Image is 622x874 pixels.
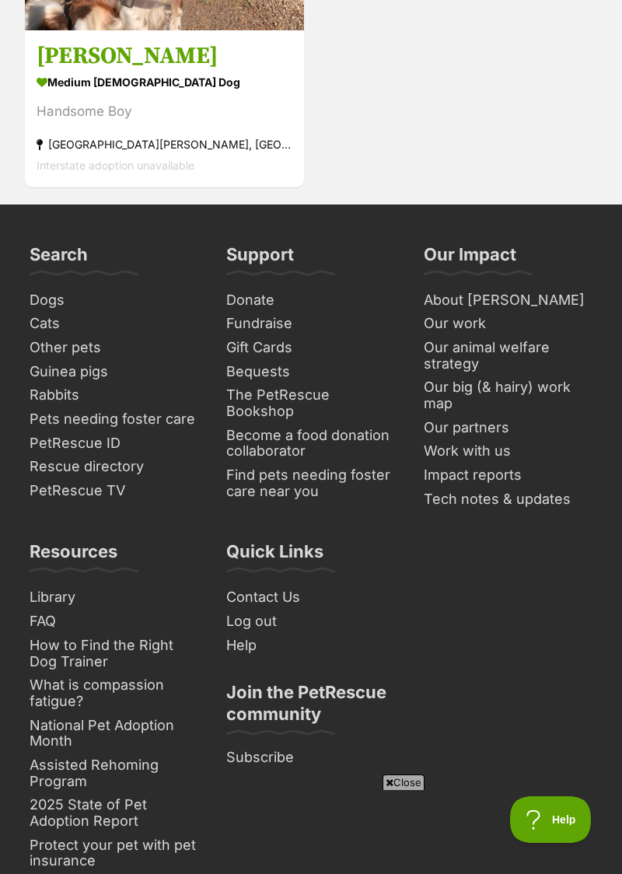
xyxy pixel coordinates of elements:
[30,540,117,572] h3: Resources
[23,753,204,793] a: Assisted Rehoming Program
[23,288,204,313] a: Dogs
[28,796,594,866] iframe: Advertisement
[23,673,204,713] a: What is compassion fatigue?
[37,41,292,71] h3: [PERSON_NAME]
[226,540,323,572] h3: Quick Links
[220,634,401,658] a: Help
[418,376,599,415] a: Our big (& hairy) work map
[220,586,401,610] a: Contact Us
[23,586,204,610] a: Library
[23,610,204,634] a: FAQ
[23,634,204,673] a: How to Find the Right Dog Trainer
[418,463,599,488] a: Impact reports
[418,488,599,512] a: Tech notes & updates
[220,746,401,770] a: Subscribe
[23,793,204,833] a: 2025 State of Pet Adoption Report
[220,288,401,313] a: Donate
[418,336,599,376] a: Our animal welfare strategy
[23,455,204,479] a: Rescue directory
[220,383,401,423] a: The PetRescue Bookshop
[25,30,304,187] a: [PERSON_NAME] medium [DEMOGRAPHIC_DATA] Dog Handsome Boy [GEOGRAPHIC_DATA][PERSON_NAME], [GEOGRAP...
[418,416,599,440] a: Our partners
[226,681,395,734] h3: Join the PetRescue community
[30,243,88,274] h3: Search
[418,312,599,336] a: Our work
[510,796,591,843] iframe: Help Scout Beacon - Open
[37,134,292,155] div: [GEOGRAPHIC_DATA][PERSON_NAME], [GEOGRAPHIC_DATA]
[23,432,204,456] a: PetRescue ID
[23,714,204,753] a: National Pet Adoption Month
[220,336,401,360] a: Gift Cards
[23,360,204,384] a: Guinea pigs
[37,71,292,93] div: medium [DEMOGRAPHIC_DATA] Dog
[220,610,401,634] a: Log out
[23,834,204,873] a: Protect your pet with pet insurance
[23,383,204,407] a: Rabbits
[418,288,599,313] a: About [PERSON_NAME]
[23,312,204,336] a: Cats
[220,463,401,503] a: Find pets needing foster care near you
[424,243,516,274] h3: Our Impact
[220,312,401,336] a: Fundraise
[226,243,294,274] h3: Support
[37,101,292,122] div: Handsome Boy
[220,424,401,463] a: Become a food donation collaborator
[418,439,599,463] a: Work with us
[220,360,401,384] a: Bequests
[23,479,204,503] a: PetRescue TV
[383,774,425,790] span: Close
[23,407,204,432] a: Pets needing foster care
[37,159,194,172] span: Interstate adoption unavailable
[23,336,204,360] a: Other pets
